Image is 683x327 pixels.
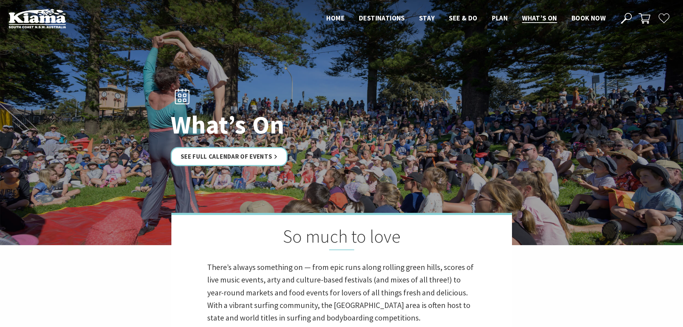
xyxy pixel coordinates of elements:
span: Home [326,14,345,22]
span: What’s On [522,14,557,22]
span: See & Do [449,14,477,22]
span: Destinations [359,14,405,22]
h2: So much to love [207,226,476,250]
img: Kiama Logo [9,9,66,28]
p: There’s always something on — from epic runs along rolling green hills, scores of live music even... [207,261,476,324]
nav: Main Menu [319,13,613,24]
span: Book now [571,14,606,22]
a: See Full Calendar of Events [171,147,288,166]
h1: What’s On [171,111,373,139]
span: Stay [419,14,435,22]
span: Plan [492,14,508,22]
